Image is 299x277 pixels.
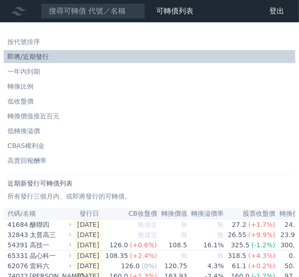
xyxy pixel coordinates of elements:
[248,231,275,238] span: (+9.9%)
[248,252,275,259] span: (+4.3%)
[226,251,248,260] div: 318.5
[4,65,295,78] a: 一年內到期
[4,50,295,63] a: 即將/近期發行
[7,240,27,250] div: 54391
[7,261,27,271] div: 62076
[130,241,157,249] span: (+0.6%)
[4,141,295,150] li: CBAS權利金
[4,124,295,137] a: 低轉換溢價
[4,97,295,106] li: 低收盤價
[73,208,103,219] th: 發行日
[4,37,295,46] li: 按代號排序
[4,95,295,108] a: 低收盤價
[230,220,248,229] div: 27.2
[138,231,157,238] span: 無成交
[73,230,103,240] td: [DATE]
[4,139,295,152] a: CBAS權利金
[4,110,295,122] a: 轉換價值接近百元
[4,154,295,167] a: 高賣回報酬率
[7,251,27,260] div: 65331
[156,6,193,15] a: 可轉債列表
[103,208,157,219] th: CB收盤價
[4,126,295,135] li: 低轉換溢價
[225,208,276,219] th: 股票收盤價
[252,241,276,249] span: (-1.2%)
[181,221,187,228] span: 無
[4,67,295,76] li: 一年內到期
[73,240,103,251] td: [DATE]
[107,240,130,250] div: 126.0
[158,261,188,271] td: 120.75
[30,220,70,229] div: 醣聯四
[218,231,224,238] span: 無
[103,251,130,260] div: 108.35
[218,252,224,259] span: 無
[181,231,187,238] span: 無
[130,252,157,259] span: (+2.4%)
[181,252,187,259] span: 無
[4,35,295,48] a: 按代號排序
[229,240,252,250] div: 325.5
[73,251,103,261] td: [DATE]
[30,261,70,271] div: 雷科六
[73,261,103,271] td: [DATE]
[248,221,275,228] span: (+1.7%)
[7,230,27,239] div: 32843
[30,230,70,239] div: 太普高三
[158,208,188,219] th: 轉換價值
[188,208,225,219] th: 轉換溢價率
[141,262,157,270] span: (0%)
[138,221,157,228] span: 無成交
[158,240,188,251] td: 108.5
[73,219,103,230] td: [DATE]
[218,221,224,228] span: 無
[4,208,73,219] th: 代碼/名稱
[226,230,248,239] div: 26.55
[7,220,27,229] div: 41684
[4,82,295,91] li: 轉換比例
[262,4,292,19] a: 登出
[119,261,141,271] div: 126.0
[188,240,225,251] td: 16.1%
[230,261,248,271] div: 61.1
[248,262,275,270] span: (+0.2%)
[4,111,295,121] li: 轉換價值接近百元
[4,52,295,61] li: 即將/近期發行
[41,3,145,19] input: 搜尋可轉債 代號／名稱
[4,80,295,93] a: 轉換比例
[7,192,292,201] p: 所有發行三個月內、或即將發行的可轉債。
[188,261,225,271] td: 4.3%
[4,156,295,165] li: 高賣回報酬率
[7,179,292,188] h1: 近期新發行可轉債列表
[30,240,70,250] div: 高技一
[30,251,70,260] div: 晶心科一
